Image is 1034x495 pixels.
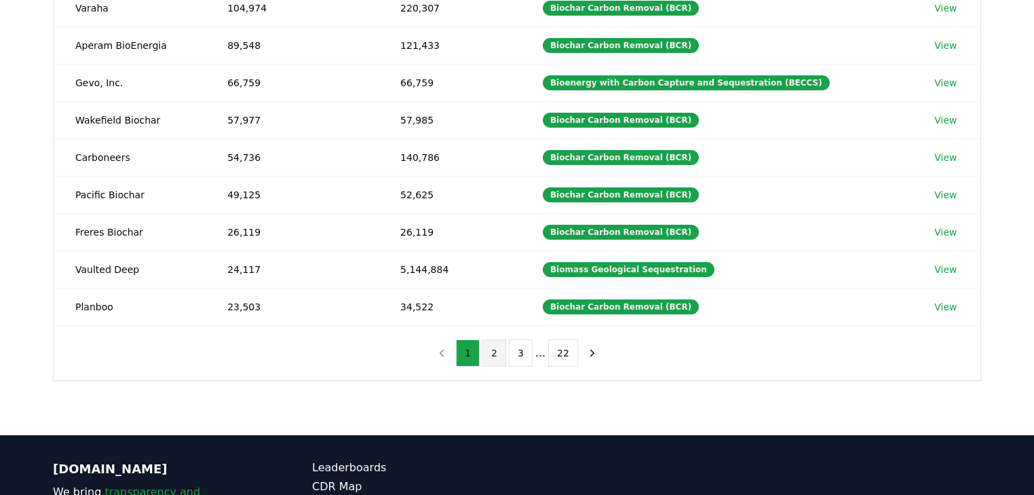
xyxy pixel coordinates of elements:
[206,251,379,288] td: 24,117
[206,213,379,251] td: 26,119
[379,288,521,325] td: 34,522
[206,26,379,64] td: 89,548
[543,1,699,16] div: Biochar Carbon Removal (BCR)
[543,75,830,90] div: Bioenergy with Carbon Capture and Sequestration (BECCS)
[581,340,604,367] button: next page
[934,113,957,127] a: View
[934,188,957,202] a: View
[206,288,379,325] td: 23,503
[54,101,206,139] td: Wakefield Biochar
[456,340,480,367] button: 1
[934,300,957,314] a: View
[379,26,521,64] td: 121,433
[54,26,206,64] td: Aperam BioEnergia
[379,64,521,101] td: 66,759
[312,460,517,476] a: Leaderboards
[482,340,506,367] button: 2
[543,299,699,314] div: Biochar Carbon Removal (BCR)
[509,340,533,367] button: 3
[54,288,206,325] td: Planboo
[54,176,206,213] td: Pacific Biochar
[53,460,258,479] p: [DOMAIN_NAME]
[543,150,699,165] div: Biochar Carbon Removal (BCR)
[934,225,957,239] a: View
[312,479,517,495] a: CDR Map
[548,340,578,367] button: 22
[934,39,957,52] a: View
[379,176,521,213] td: 52,625
[934,76,957,90] a: View
[543,187,699,202] div: Biochar Carbon Removal (BCR)
[206,101,379,139] td: 57,977
[934,263,957,276] a: View
[543,38,699,53] div: Biochar Carbon Removal (BCR)
[379,139,521,176] td: 140,786
[54,64,206,101] td: Gevo, Inc.
[535,345,545,361] li: ...
[379,101,521,139] td: 57,985
[206,139,379,176] td: 54,736
[206,64,379,101] td: 66,759
[934,1,957,15] a: View
[543,225,699,240] div: Biochar Carbon Removal (BCR)
[543,113,699,128] div: Biochar Carbon Removal (BCR)
[54,251,206,288] td: Vaulted Deep
[379,251,521,288] td: 5,144,884
[934,151,957,164] a: View
[206,176,379,213] td: 49,125
[379,213,521,251] td: 26,119
[54,213,206,251] td: Freres Biochar
[543,262,714,277] div: Biomass Geological Sequestration
[54,139,206,176] td: Carboneers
